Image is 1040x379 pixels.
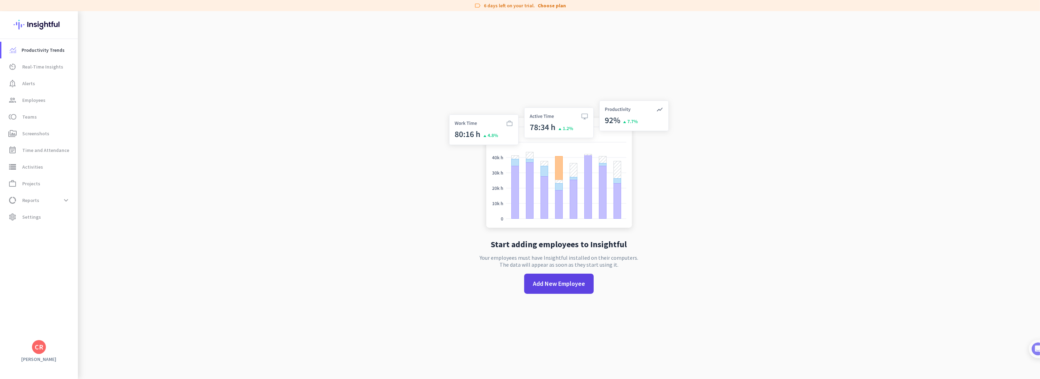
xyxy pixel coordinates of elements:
a: data_usageReportsexpand_more [1,192,78,209]
span: Projects [22,179,40,188]
i: data_usage [8,196,17,204]
a: notification_importantAlerts [1,75,78,92]
i: perm_media [8,129,17,138]
a: menu-itemProductivity Trends [1,42,78,58]
i: event_note [8,146,17,154]
span: Settings [22,213,41,221]
img: no-search-results [444,96,674,235]
a: av_timerReal-Time Insights [1,58,78,75]
span: Add New Employee [533,279,585,288]
span: Time and Attendance [22,146,69,154]
i: settings [8,213,17,221]
button: expand_more [60,194,72,207]
a: event_noteTime and Attendance [1,142,78,159]
span: Alerts [22,79,35,88]
i: notification_important [8,79,17,88]
span: Teams [22,113,37,121]
i: storage [8,163,17,171]
button: Add New Employee [524,274,594,294]
a: settingsSettings [1,209,78,225]
span: Productivity Trends [22,46,65,54]
p: Your employees must have Insightful installed on their computers. The data will appear as soon as... [480,254,638,268]
span: Reports [22,196,39,204]
div: CR [35,344,43,350]
a: work_outlineProjects [1,175,78,192]
a: storageActivities [1,159,78,175]
span: Real-Time Insights [22,63,63,71]
a: Choose plan [538,2,566,9]
a: groupEmployees [1,92,78,108]
a: perm_mediaScreenshots [1,125,78,142]
span: Employees [22,96,46,104]
i: work_outline [8,179,17,188]
h2: Start adding employees to Insightful [491,240,627,249]
i: av_timer [8,63,17,71]
span: Screenshots [22,129,49,138]
img: Insightful logo [14,11,64,38]
a: tollTeams [1,108,78,125]
img: menu-item [10,47,16,53]
i: label [474,2,481,9]
span: Activities [22,163,43,171]
i: toll [8,113,17,121]
i: group [8,96,17,104]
